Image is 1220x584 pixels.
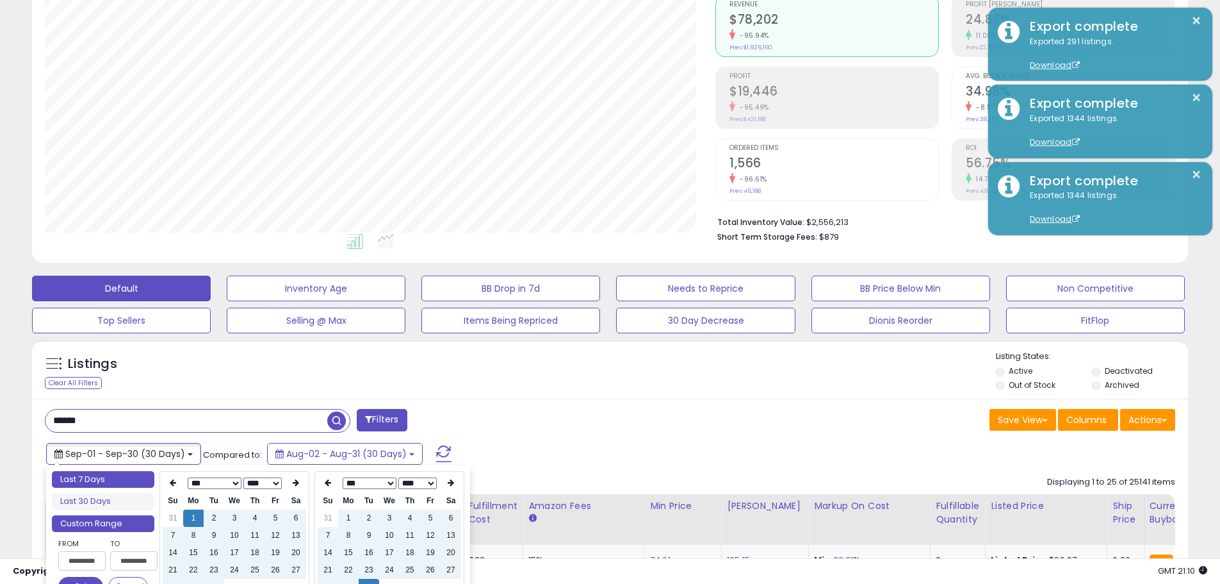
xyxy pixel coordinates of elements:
div: seller snap | | [13,565,222,578]
li: Last 30 Days [52,493,154,510]
td: 23 [359,562,379,579]
small: -95.49% [735,103,769,112]
strong: Copyright [13,565,60,577]
th: Su [318,492,338,510]
div: Exported 291 listings. [1020,36,1203,72]
td: 31 [318,510,338,527]
div: Export complete [1020,17,1203,36]
small: -95.94% [735,31,769,40]
th: We [224,492,245,510]
button: Sep-01 - Sep-30 (30 Days) [46,443,201,465]
td: 9 [204,527,224,544]
td: 11 [245,527,265,544]
b: Total Inventory Value: [717,217,804,228]
td: 8 [338,527,359,544]
td: 10 [224,527,245,544]
td: 3 [379,510,400,527]
button: Non Competitive [1006,276,1185,301]
h2: 24.87% [966,12,1175,29]
td: 1 [183,510,204,527]
div: Clear All Filters [45,377,102,389]
label: Out of Stock [1009,380,1055,390]
td: 24 [379,562,400,579]
td: 19 [420,544,441,562]
h2: 1,566 [729,156,938,173]
td: 7 [318,527,338,544]
td: 18 [245,544,265,562]
div: Exported 1344 listings. [1020,113,1203,149]
td: 6 [286,510,306,527]
small: Prev: $1,926,160 [729,44,772,51]
button: × [1191,167,1201,183]
button: 30 Day Decrease [616,308,795,333]
button: Dionis Reorder [811,308,990,333]
span: Sep-01 - Sep-30 (30 Days) [65,447,185,460]
td: 2 [204,510,224,527]
button: Items Being Repriced [421,308,600,333]
th: Th [400,492,420,510]
label: Deactivated [1105,365,1153,376]
small: Prev: 49.45% [966,187,1001,195]
a: Download [1030,60,1080,71]
th: Sa [441,492,461,510]
button: BB Price Below Min [811,276,990,301]
span: Ordered Items [729,145,938,152]
li: $2,556,213 [717,213,1166,229]
div: Ship Price [1112,499,1138,526]
small: Prev: $431,188 [729,115,766,123]
button: × [1191,13,1201,29]
small: 14.76% [972,174,997,184]
td: 22 [338,562,359,579]
label: Archived [1105,380,1139,390]
td: 4 [400,510,420,527]
span: Avg. Buybox Share [966,73,1175,80]
button: Default [32,276,211,301]
a: Download [1030,213,1080,224]
td: 24 [224,562,245,579]
button: BB Drop in 7d [421,276,600,301]
td: 16 [204,544,224,562]
td: 27 [286,562,306,579]
span: Profit [729,73,938,80]
label: Active [1009,365,1032,376]
h2: 34.98% [966,84,1175,101]
td: 20 [286,544,306,562]
h2: $78,202 [729,12,938,29]
th: Fr [265,492,286,510]
td: 1 [338,510,359,527]
td: 8 [183,527,204,544]
h2: $19,446 [729,84,938,101]
div: Listed Price [991,499,1102,513]
button: Selling @ Max [227,308,405,333]
td: 15 [183,544,204,562]
td: 10 [379,527,400,544]
td: 25 [400,562,420,579]
th: We [379,492,400,510]
th: Sa [286,492,306,510]
td: 18 [400,544,420,562]
td: 14 [163,544,183,562]
td: 4 [245,510,265,527]
th: Mo [183,492,204,510]
th: Tu [204,492,224,510]
td: 26 [265,562,286,579]
span: Aug-02 - Aug-31 (30 Days) [286,447,407,460]
td: 15 [338,544,359,562]
td: 3 [224,510,245,527]
button: Columns [1058,409,1118,431]
div: Fulfillment Cost [468,499,517,526]
label: To [110,537,148,550]
button: Filters [357,409,407,431]
td: 11 [400,527,420,544]
div: Exported 1344 listings. [1020,190,1203,226]
h5: Listings [68,355,117,373]
span: Columns [1066,413,1107,426]
th: Th [245,492,265,510]
small: Prev: 46,188 [729,187,761,195]
td: 17 [224,544,245,562]
th: Su [163,492,183,510]
th: Mo [338,492,359,510]
li: Custom Range [52,515,154,533]
small: Prev: 22.39% [966,44,1000,51]
div: Min Price [650,499,716,513]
